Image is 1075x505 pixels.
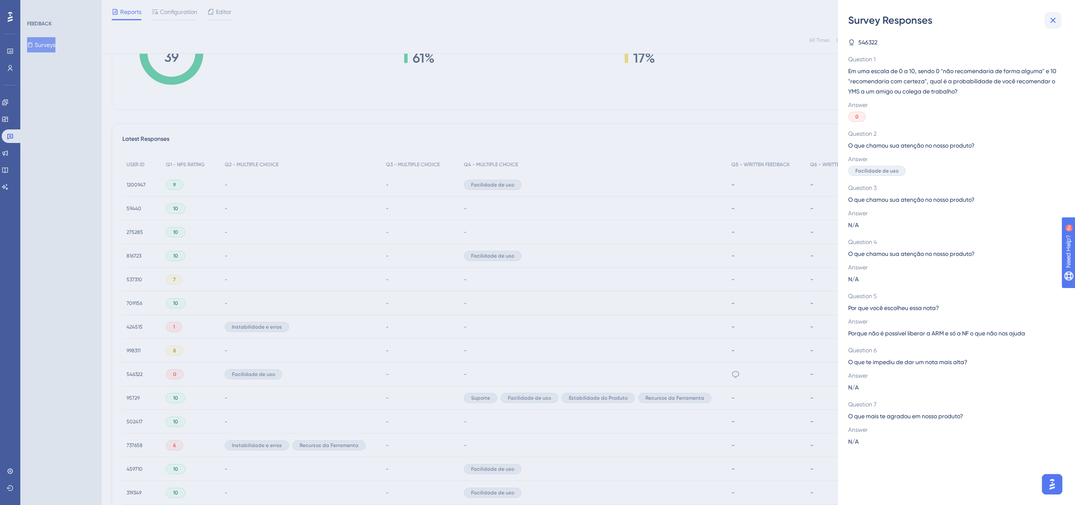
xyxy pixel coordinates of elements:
span: Question 4 [848,237,1058,247]
span: N/A [848,274,859,284]
span: 0 [855,113,859,120]
span: Answer [848,154,1058,164]
span: Question 1 [848,54,1058,64]
span: Need Help? [20,2,53,12]
span: N/A [848,382,859,392]
span: Facilidade de uso [855,167,899,174]
span: Answer [848,100,1058,110]
span: Question 3 [848,183,1058,193]
span: Question 6 [848,345,1058,355]
span: O que mais te agradou em nosso produto? [848,411,1058,421]
span: Question 5 [848,291,1058,301]
span: O que te impediu de dar um nota mais alta? [848,357,1058,367]
span: Question 2 [848,129,1058,139]
span: 546322 [858,37,877,47]
span: Em uma escala de 0 a 10, sendo 0 "não recomendaria de forma alguma" e 10 "recomendaria com certez... [848,66,1058,96]
span: Answer [848,316,1058,327]
span: Por que você escolheu essa nota? [848,303,1058,313]
span: Porque não é possível liberar a ARM e só a NF o que não nos ajuda [848,328,1025,338]
div: 9+ [58,4,63,11]
span: N/A [848,220,859,230]
span: Answer [848,371,1058,381]
iframe: UserGuiding AI Assistant Launcher [1039,472,1065,497]
span: O que chamou sua atenção no nosso produto? [848,249,1058,259]
span: N/A [848,436,859,447]
span: O que chamou sua atenção no nosso produto? [848,195,1058,205]
span: Answer [848,262,1058,272]
div: Survey Responses [848,14,1065,27]
span: Question 7 [848,399,1058,409]
span: O que chamou sua atenção no nosso produto? [848,140,1058,151]
span: Answer [848,425,1058,435]
span: Answer [848,208,1058,218]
